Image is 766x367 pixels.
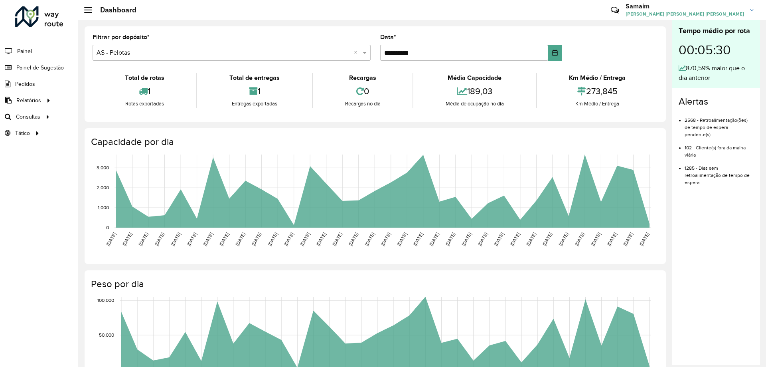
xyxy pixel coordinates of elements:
text: [DATE] [509,232,521,247]
div: 870,59% maior que o dia anterior [679,63,754,83]
text: [DATE] [299,232,311,247]
li: 102 - Cliente(s) fora da malha viária [685,138,754,159]
text: [DATE] [105,232,117,247]
div: Recargas no dia [315,100,411,108]
h2: Dashboard [92,6,136,14]
text: [DATE] [380,232,391,247]
span: Pedidos [15,80,35,88]
button: Choose Date [548,45,562,61]
text: [DATE] [477,232,488,247]
text: [DATE] [170,232,182,247]
div: Km Médio / Entrega [539,100,656,108]
text: [DATE] [493,232,505,247]
text: [DATE] [347,232,359,247]
h4: Alertas [679,96,754,107]
div: Média Capacidade [415,73,534,83]
text: [DATE] [364,232,375,247]
h3: Samaim [626,2,744,10]
text: [DATE] [235,232,246,247]
text: [DATE] [558,232,569,247]
span: Relatórios [16,96,41,105]
text: [DATE] [428,232,440,247]
text: [DATE] [332,232,343,247]
text: [DATE] [154,232,165,247]
text: [DATE] [444,232,456,247]
div: Total de rotas [95,73,194,83]
text: [DATE] [574,232,585,247]
text: [DATE] [218,232,230,247]
h4: Peso por dia [91,278,658,290]
li: 1285 - Dias sem retroalimentação de tempo de espera [685,159,754,186]
div: Recargas [315,73,411,83]
text: [DATE] [138,232,149,247]
div: Tempo médio por rota [679,26,754,36]
text: [DATE] [412,232,424,247]
text: [DATE] [638,232,650,247]
a: Contato Rápido [606,2,624,19]
text: [DATE] [283,232,294,247]
text: 1,000 [98,205,109,210]
div: 1 [95,83,194,100]
text: [DATE] [121,232,133,247]
h4: Capacidade por dia [91,136,658,148]
text: [DATE] [251,232,262,247]
text: [DATE] [541,232,553,247]
text: [DATE] [525,232,537,247]
div: Rotas exportadas [95,100,194,108]
span: Consultas [16,113,40,121]
label: Filtrar por depósito [93,32,150,42]
span: Tático [15,129,30,137]
label: Data [380,32,396,42]
div: 0 [315,83,411,100]
div: 189,03 [415,83,534,100]
div: Km Médio / Entrega [539,73,656,83]
li: 2568 - Retroalimentação(ões) de tempo de espera pendente(s) [685,111,754,138]
div: 00:05:30 [679,36,754,63]
text: [DATE] [186,232,197,247]
text: [DATE] [396,232,408,247]
span: Clear all [354,48,361,58]
span: Painel [17,47,32,56]
text: 0 [106,225,109,230]
text: [DATE] [461,232,472,247]
text: [DATE] [606,232,618,247]
text: [DATE] [267,232,278,247]
text: 3,000 [97,165,109,170]
span: Painel de Sugestão [16,63,64,72]
text: 100,000 [97,298,114,303]
div: 1 [199,83,310,100]
div: Total de entregas [199,73,310,83]
div: 273,845 [539,83,656,100]
text: [DATE] [622,232,634,247]
text: [DATE] [590,232,602,247]
div: Média de ocupação no dia [415,100,534,108]
text: 50,000 [99,332,114,337]
text: [DATE] [202,232,214,247]
text: 2,000 [97,185,109,190]
div: Entregas exportadas [199,100,310,108]
span: [PERSON_NAME] [PERSON_NAME] [PERSON_NAME] [626,10,744,18]
text: [DATE] [315,232,327,247]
